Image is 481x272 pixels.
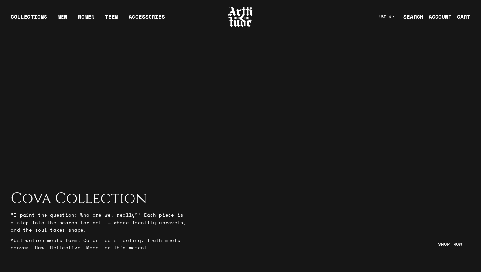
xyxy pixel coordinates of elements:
[375,9,399,24] button: USD $
[105,13,118,26] a: TEEN
[11,211,187,234] p: “I paint the question: Who are we, really?” Each piece is a step into the search for self — where...
[452,10,470,23] a: Open cart
[58,13,67,26] a: MEN
[11,190,187,207] h2: Cova Collection
[227,6,254,28] img: Arttitude
[6,13,170,26] ul: Main navigation
[398,10,423,23] a: SEARCH
[423,10,452,23] a: ACCOUNT
[457,13,470,21] div: CART
[11,13,47,26] div: COLLECTIONS
[379,14,392,19] span: USD $
[129,13,165,26] div: ACCESSORIES
[430,237,470,251] a: SHOP NOW
[78,13,95,26] a: WOMEN
[11,236,187,251] p: Abstraction meets form. Color meets feeling. Truth meets canvas. Raw. Reflective. Made for this m...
